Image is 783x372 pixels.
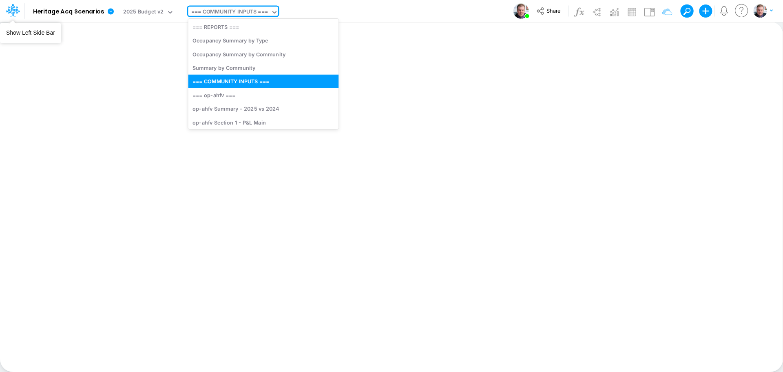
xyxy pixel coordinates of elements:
div: op-ahfv Summary - 2025 vs 2024 [188,102,338,116]
img: User Image Icon [513,3,529,19]
div: === op-ahfv === [188,88,338,102]
span: Share [546,7,560,13]
div: Occupancy Summary by Community [188,47,338,61]
div: Occupancy Summary by Type [188,34,338,47]
div: 2025 Budget v2 [123,8,164,17]
a: Notifications [719,6,729,16]
b: Heritage Acq Scenarios [33,8,104,16]
button: Share [532,5,566,18]
div: === COMMUNITY INPUTS === [191,8,268,17]
div: === COMMUNITY INPUTS === [188,75,338,88]
div: Summary by Community [188,61,338,74]
div: === REPORTS === [188,20,338,33]
div: Show Left Side Bar [6,29,55,37]
div: op-ahfv Section 1 - P&L Main [188,116,338,129]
